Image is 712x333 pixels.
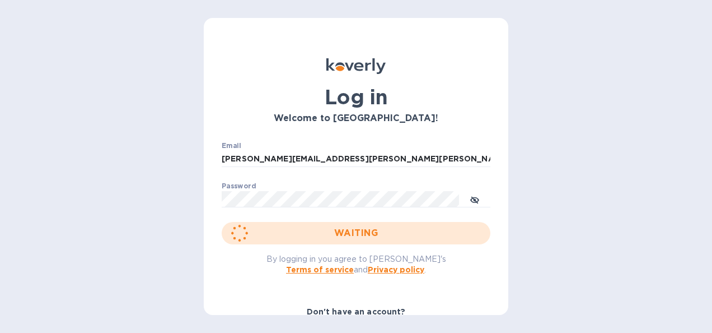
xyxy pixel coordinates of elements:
[286,265,354,274] a: Terms of service
[222,85,490,109] h1: Log in
[307,307,406,316] b: Don't have an account?
[222,151,490,168] input: Enter email address
[222,183,256,189] label: Password
[222,142,241,149] label: Email
[326,58,386,74] img: Koverly
[266,255,446,274] span: By logging in you agree to [PERSON_NAME]'s and .
[222,113,490,124] h3: Welcome to [GEOGRAPHIC_DATA]!
[463,188,486,210] button: toggle password visibility
[368,265,424,274] a: Privacy policy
